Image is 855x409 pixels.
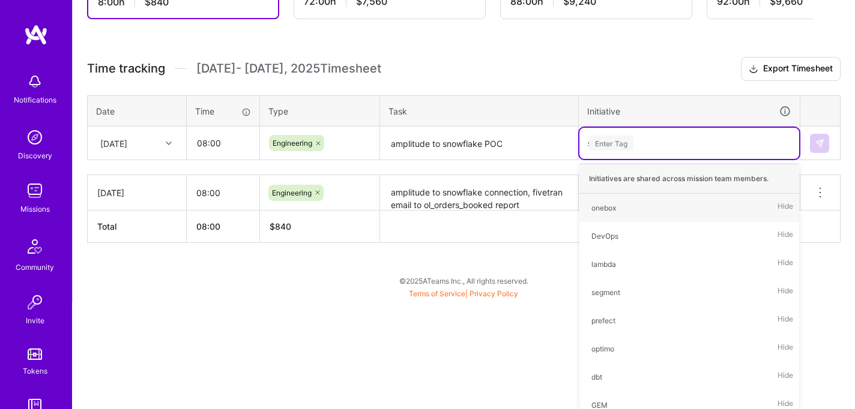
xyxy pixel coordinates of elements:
span: Hide [778,200,793,216]
span: [DATE] - [DATE] , 2025 Timesheet [196,61,381,76]
span: Hide [778,228,793,244]
button: Export Timesheet [741,57,841,81]
div: lambda [591,258,616,270]
input: HH:MM [187,177,259,209]
div: segment [591,286,620,299]
span: Hide [778,256,793,272]
th: Date [88,95,187,127]
img: Submit [815,139,824,148]
div: Tokens [23,365,47,377]
div: Missions [20,203,50,215]
div: Invite [26,314,44,327]
img: tokens [28,348,42,360]
textarea: amplitude to snowflake connection, fivetran email to ol_orders_booked report [381,176,577,209]
img: bell [23,70,47,94]
div: [DATE] [100,137,127,149]
th: 08:00 [187,210,260,243]
th: Type [260,95,380,127]
a: Terms of Service [409,289,465,298]
span: Hide [778,312,793,329]
div: optimo [591,342,614,355]
a: Privacy Policy [470,289,518,298]
span: $ 840 [270,221,291,231]
div: Discovery [18,149,52,162]
div: prefect [591,314,615,327]
span: Hide [778,284,793,300]
div: [DATE] [97,187,177,199]
span: | [409,289,518,298]
img: logo [24,24,48,46]
div: © 2025 ATeams Inc., All rights reserved. [72,266,855,296]
div: dbt [591,371,602,383]
textarea: amplitude to snowflake POC [381,128,577,160]
img: Community [20,232,49,261]
img: discovery [23,125,47,149]
div: Initiative [587,104,791,118]
i: icon Chevron [166,140,172,146]
div: Initiatives are shared across mission team members. [579,164,799,194]
input: HH:MM [187,127,259,159]
th: Task [380,95,579,127]
div: Community [16,261,54,273]
span: Time tracking [87,61,165,76]
th: Total [88,210,187,243]
div: Time [195,105,251,118]
span: Engineering [272,188,312,197]
div: Notifications [14,94,56,106]
img: teamwork [23,179,47,203]
div: Enter Tag [589,134,633,152]
div: DevOps [591,230,618,242]
span: Engineering [273,139,312,148]
span: Hide [778,341,793,357]
img: Invite [23,290,47,314]
div: onebox [591,202,616,214]
i: icon Download [749,63,758,76]
span: Hide [778,369,793,385]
